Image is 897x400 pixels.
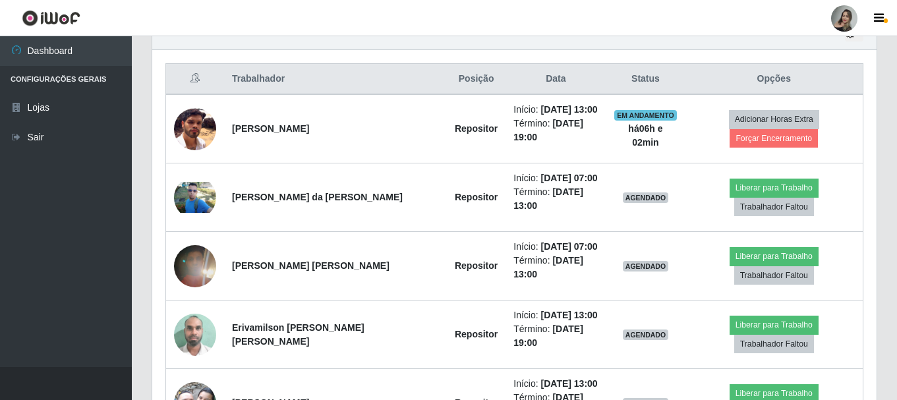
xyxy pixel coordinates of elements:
strong: [PERSON_NAME] [PERSON_NAME] [232,260,390,271]
button: Trabalhador Faltou [734,335,814,353]
li: Término: [513,254,598,281]
time: [DATE] 07:00 [541,173,598,183]
button: Trabalhador Faltou [734,266,814,285]
time: [DATE] 07:00 [541,241,598,252]
time: [DATE] 13:00 [541,104,598,115]
th: Posição [447,64,506,95]
li: Início: [513,240,598,254]
button: Liberar para Trabalho [730,179,819,197]
li: Início: [513,171,598,185]
strong: [PERSON_NAME] [232,123,309,134]
button: Trabalhador Faltou [734,198,814,216]
li: Término: [513,322,598,350]
li: Início: [513,377,598,391]
time: [DATE] 13:00 [541,310,598,320]
button: Liberar para Trabalho [730,316,819,334]
th: Trabalhador [224,64,447,95]
time: [DATE] 13:00 [541,378,598,389]
img: CoreUI Logo [22,10,80,26]
li: Término: [513,117,598,144]
button: Forçar Encerramento [730,129,818,148]
button: Liberar para Trabalho [730,247,819,266]
img: 1742358454044.jpeg [174,182,216,214]
th: Data [506,64,606,95]
strong: há 06 h e 02 min [628,123,662,148]
li: Término: [513,185,598,213]
span: AGENDADO [623,261,669,271]
strong: Repositor [455,123,498,134]
strong: Repositor [455,329,498,339]
strong: Erivamilson [PERSON_NAME] [PERSON_NAME] [232,322,364,347]
strong: Repositor [455,260,498,271]
strong: [PERSON_NAME] da [PERSON_NAME] [232,192,403,202]
span: AGENDADO [623,192,669,203]
strong: Repositor [455,192,498,202]
th: Status [606,64,685,95]
button: Adicionar Horas Extra [729,110,819,129]
span: EM ANDAMENTO [614,110,677,121]
img: 1751466407656.jpeg [174,306,216,362]
li: Início: [513,308,598,322]
th: Opções [685,64,863,95]
li: Início: [513,103,598,117]
span: AGENDADO [623,329,669,340]
img: 1734717801679.jpeg [174,108,216,150]
img: 1757201594487.jpeg [174,220,216,312]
